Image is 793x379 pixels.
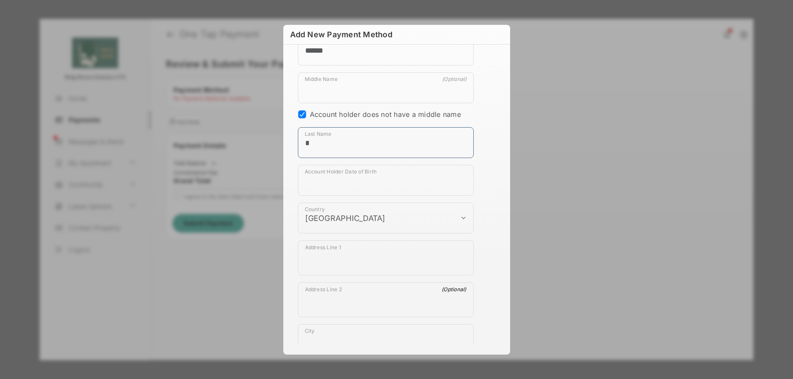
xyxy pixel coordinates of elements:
div: Add New Payment Method [290,30,392,39]
div: payment_method_screening[postal_addresses][locality] [298,324,474,355]
div: payment_method_screening[postal_addresses][addressLine1] [298,240,474,275]
div: payment_method_screening[postal_addresses][country] [298,203,474,233]
label: Account holder does not have a middle name [310,110,461,119]
div: payment_method_screening[postal_addresses][addressLine2] [298,282,474,317]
